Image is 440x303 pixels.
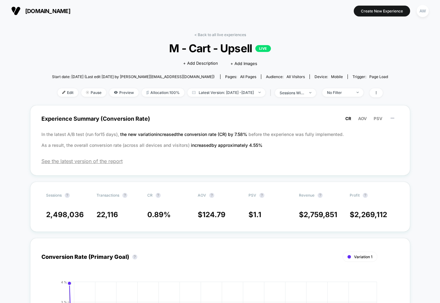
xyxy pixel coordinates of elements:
button: CR [343,116,353,121]
button: [DOMAIN_NAME] [9,6,72,16]
img: edit [62,91,65,94]
span: Device: [310,74,348,79]
span: 2,759,851 [304,210,337,219]
span: Edit [58,88,78,97]
span: | [268,88,275,97]
span: AOV [198,193,206,198]
div: Audience: [266,74,305,79]
span: $ [198,210,225,219]
span: M - Cart - Upsell [69,42,371,55]
span: $ [248,210,261,219]
button: ? [209,193,214,198]
span: Pause [81,88,106,97]
span: 124.79 [202,210,225,219]
div: sessions with impression [280,91,305,95]
span: All Visitors [286,74,305,79]
span: 0.89 % [147,210,171,219]
img: end [258,92,261,93]
span: Start date: [DATE] (Last edit [DATE] by [PERSON_NAME][EMAIL_ADDRESS][DOMAIN_NAME]) [52,74,215,79]
div: Trigger: [352,74,388,79]
p: LIVE [255,45,271,52]
div: No Filter [327,90,352,95]
img: end [357,92,359,93]
span: $ [350,210,387,219]
span: Page Load [369,74,388,79]
button: ? [156,193,161,198]
button: ? [65,193,70,198]
span: CR [147,193,153,198]
span: Preview [109,88,139,97]
img: end [309,92,311,93]
button: ? [318,193,323,198]
span: PSV [374,116,382,121]
span: + Add Images [230,61,257,66]
div: AW [417,5,429,17]
span: Experience Summary (Conversion Rate) [41,112,399,126]
span: PSV [248,193,256,198]
span: Transactions [97,193,119,198]
span: 2,269,112 [354,210,387,219]
button: ? [259,193,264,198]
span: AOV [358,116,367,121]
span: Sessions [46,193,62,198]
span: the new variation increased the conversion rate (CR) by 7.58 % [120,132,248,137]
span: + Add Description [183,60,218,67]
span: all pages [240,74,256,79]
div: Pages: [225,74,256,79]
span: Variation 1 [354,254,372,259]
span: Latest Version: [DATE] - [DATE] [187,88,265,97]
button: AW [415,5,431,17]
span: Allocation: 100% [142,88,184,97]
img: rebalance [146,91,149,94]
tspan: 4 % [61,280,67,284]
img: calendar [192,91,196,94]
button: PSV [372,116,384,121]
button: ? [363,193,368,198]
span: [DOMAIN_NAME] [25,8,70,14]
button: AOV [356,116,369,121]
span: 22,116 [97,210,118,219]
a: < Back to all live experiences [194,32,246,37]
span: CR [345,116,351,121]
span: 2,498,036 [46,210,84,219]
p: In the latest A/B test (run for 15 days), before the experience was fully implemented. As a resul... [41,129,399,151]
span: Revenue [299,193,315,198]
span: Profit [350,193,360,198]
img: Visually logo [11,6,21,16]
span: See the latest version of the report [41,158,399,164]
button: ? [132,254,137,259]
span: $ [299,210,337,219]
button: Create New Experience [354,6,410,16]
span: mobile [331,74,343,79]
img: end [86,91,89,94]
span: 1.1 [253,210,261,219]
button: ? [122,193,127,198]
span: increased by approximately 4.55 % [191,142,263,148]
